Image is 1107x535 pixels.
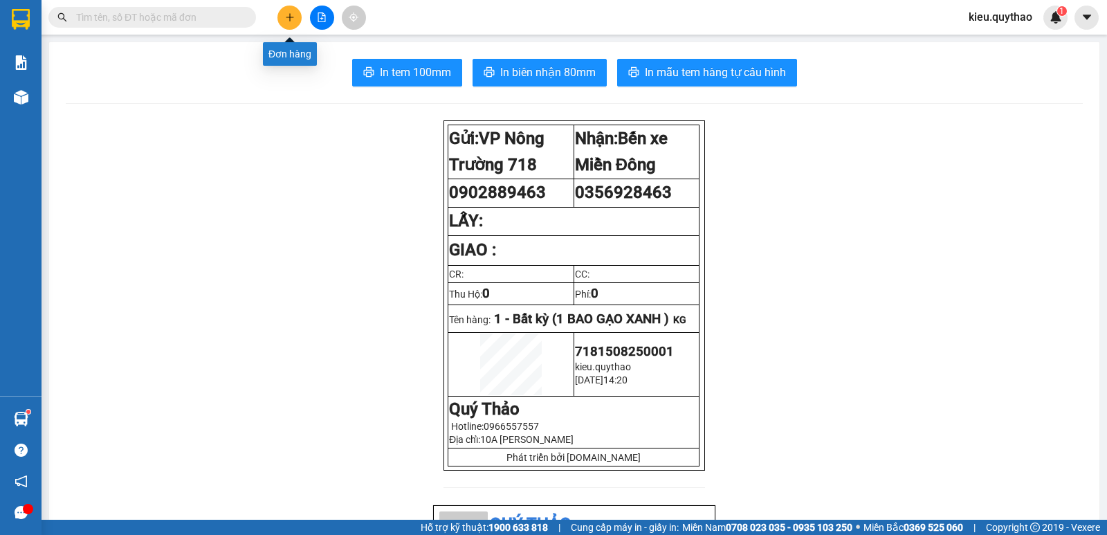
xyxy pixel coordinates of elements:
[617,59,797,87] button: printerIn mẫu tem hàng tự cấu hình
[575,129,668,174] strong: Nhận:
[310,6,334,30] button: file-add
[473,59,607,87] button: printerIn biên nhận 80mm
[591,286,598,301] span: 0
[449,240,496,260] strong: GIAO :
[263,42,317,66] div: Đơn hàng
[449,399,520,419] strong: Quý Thảo
[451,421,539,432] span: Hotline:
[726,522,852,533] strong: 0708 023 035 - 0935 103 250
[449,211,483,230] strong: LẤY:
[575,129,668,174] span: Bến xe Miền Đông
[118,45,215,64] div: 0356928463
[500,64,596,81] span: In biên nhận 80mm
[603,374,628,386] span: 14:20
[645,64,786,81] span: In mẫu tem hàng tự cấu hình
[575,374,603,386] span: [DATE]
[1074,6,1099,30] button: caret-down
[342,6,366,30] button: aim
[15,444,28,457] span: question-circle
[349,12,358,22] span: aim
[628,66,639,80] span: printer
[1059,6,1064,16] span: 1
[863,520,963,535] span: Miền Bắc
[421,520,548,535] span: Hỗ trợ kỹ thuật:
[118,13,152,28] span: Nhận:
[682,520,852,535] span: Miền Nam
[574,265,699,282] td: CC:
[1050,11,1062,24] img: icon-new-feature
[118,12,215,45] div: Bến xe Miền Đông
[285,12,295,22] span: plus
[449,311,698,327] p: Tên hàng:
[12,13,33,28] span: Gửi:
[14,55,28,70] img: solution-icon
[448,265,574,282] td: CR:
[12,9,30,30] img: logo-vxr
[449,434,574,445] span: Địa chỉ:
[575,361,631,372] span: kieu.quythao
[488,522,548,533] strong: 1900 633 818
[1030,523,1040,532] span: copyright
[558,520,560,535] span: |
[673,314,686,325] span: KG
[10,74,32,89] span: CR :
[449,183,546,202] span: 0902889463
[448,282,574,305] td: Thu Hộ:
[15,475,28,488] span: notification
[277,6,302,30] button: plus
[958,8,1043,26] span: kieu.quythao
[484,66,495,80] span: printer
[380,64,451,81] span: In tem 100mm
[1081,11,1093,24] span: caret-down
[904,522,963,533] strong: 0369 525 060
[10,73,111,89] div: 140.000
[15,506,28,519] span: message
[494,311,669,327] span: 1 - Bất kỳ (1 BAO GẠO XANH )
[482,286,490,301] span: 0
[76,10,239,25] input: Tìm tên, số ĐT hoặc mã đơn
[575,183,672,202] span: 0356928463
[14,90,28,105] img: warehouse-icon
[856,525,860,530] span: ⚪️
[571,520,679,535] span: Cung cấp máy in - giấy in:
[57,12,67,22] span: search
[26,410,30,414] sup: 1
[480,434,574,445] span: 10A [PERSON_NAME]
[449,129,545,174] strong: Gửi:
[317,12,327,22] span: file-add
[12,98,215,132] div: Tên hàng: 1 BAO GẠO XANH ( : 1 )
[575,344,674,359] span: 7181508250001
[574,282,699,305] td: Phí:
[1057,6,1067,16] sup: 1
[973,520,976,535] span: |
[14,412,28,426] img: warehouse-icon
[352,59,462,87] button: printerIn tem 100mm
[12,12,109,45] div: VP Nông Trường 718
[12,45,109,64] div: 0902889463
[449,129,545,174] span: VP Nông Trường 718
[363,66,374,80] span: printer
[448,448,699,466] td: Phát triển bởi [DOMAIN_NAME]
[484,421,539,432] span: 0966557557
